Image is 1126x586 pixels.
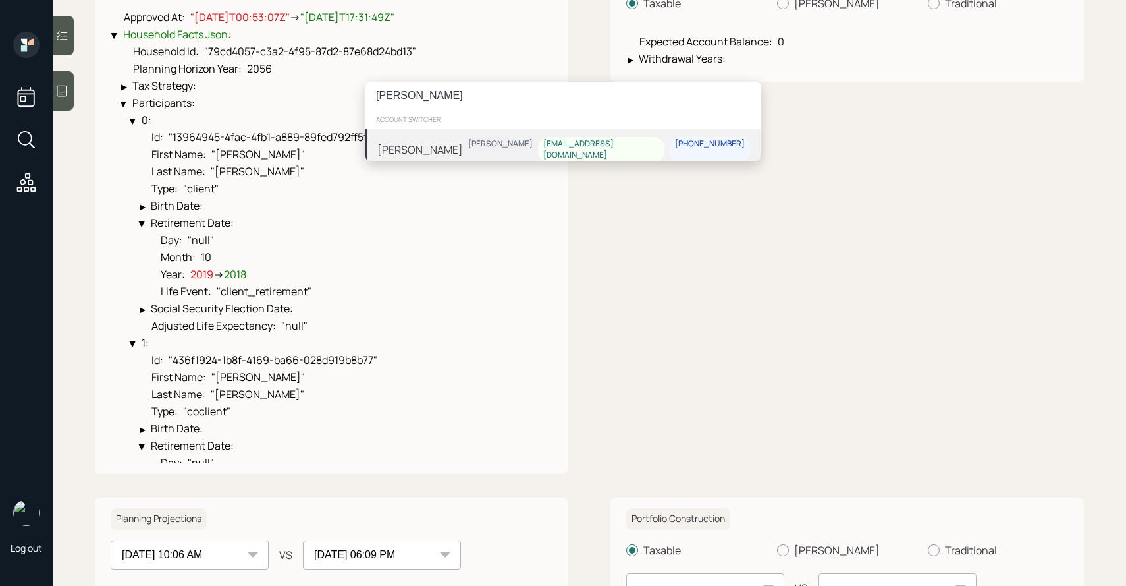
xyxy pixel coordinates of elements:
[377,142,463,158] div: [PERSON_NAME]
[543,138,659,161] div: [EMAIL_ADDRESS][DOMAIN_NAME]
[468,138,533,150] div: [PERSON_NAME]
[365,109,761,129] div: account switcher
[675,138,745,150] div: [PHONE_NUMBER]
[365,82,761,109] input: Type a command or search…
